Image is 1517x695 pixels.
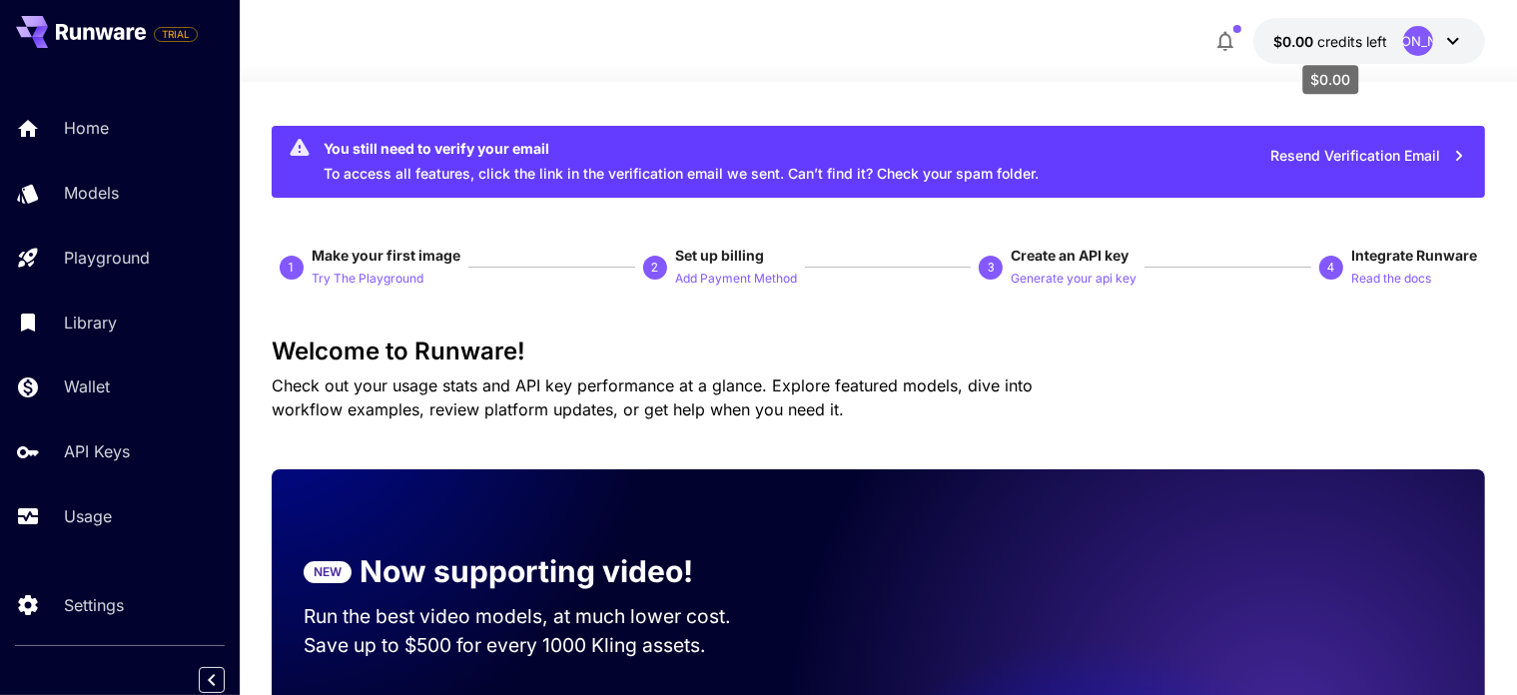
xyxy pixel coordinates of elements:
[199,667,225,693] button: Collapse sidebar
[675,247,764,264] span: Set up billing
[1351,270,1431,289] p: Read the docs
[1259,136,1477,177] button: Resend Verification Email
[312,266,423,290] button: Try The Playground
[675,270,797,289] p: Add Payment Method
[312,247,460,264] span: Make your first image
[154,22,198,46] span: Add your payment card to enable full platform functionality.
[64,504,112,528] p: Usage
[1253,18,1485,64] button: $0.00[PERSON_NAME]
[1328,259,1335,277] p: 4
[314,563,342,581] p: NEW
[1351,247,1477,264] span: Integrate Runware
[1011,266,1137,290] button: Generate your api key
[1351,266,1431,290] button: Read the docs
[64,439,130,463] p: API Keys
[988,259,995,277] p: 3
[360,549,693,594] p: Now supporting video!
[1273,31,1387,52] div: $0.00
[312,270,423,289] p: Try The Playground
[64,181,119,205] p: Models
[272,375,1033,419] span: Check out your usage stats and API key performance at a glance. Explore featured models, dive int...
[1011,247,1129,264] span: Create an API key
[64,374,110,398] p: Wallet
[155,27,197,42] span: TRIAL
[651,259,658,277] p: 2
[324,132,1039,192] div: To access all features, click the link in the verification email we sent. Can’t find it? Check yo...
[1403,26,1433,56] div: [PERSON_NAME]
[304,631,769,660] p: Save up to $500 for every 1000 Kling assets.
[64,311,117,335] p: Library
[272,338,1485,365] h3: Welcome to Runware!
[64,246,150,270] p: Playground
[288,259,295,277] p: 1
[1273,33,1317,50] span: $0.00
[64,116,109,140] p: Home
[304,602,769,631] p: Run the best video models, at much lower cost.
[64,593,124,617] p: Settings
[1317,33,1387,50] span: credits left
[1302,65,1358,94] div: $0.00
[1011,270,1137,289] p: Generate your api key
[675,266,797,290] button: Add Payment Method
[324,138,1039,159] div: You still need to verify your email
